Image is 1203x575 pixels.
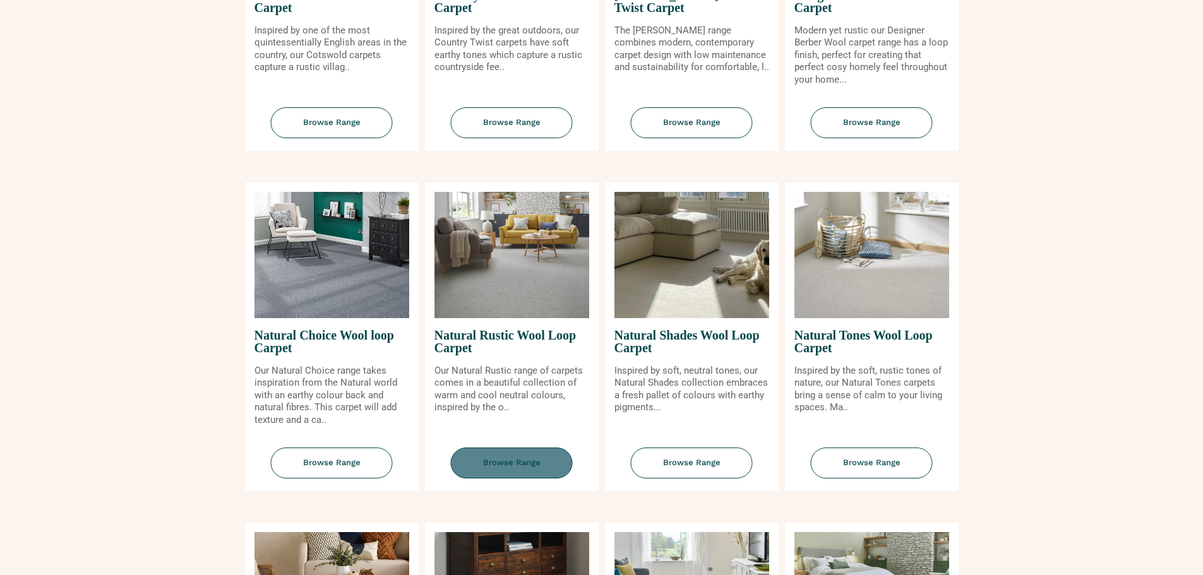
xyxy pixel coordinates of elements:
[254,318,409,365] span: Natural Choice Wool loop Carpet
[254,25,409,74] p: Inspired by one of the most quintessentially English areas in the country, our Cotswold carpets c...
[245,448,419,491] a: Browse Range
[785,107,959,151] a: Browse Range
[451,107,573,138] span: Browse Range
[811,448,933,478] span: Browse Range
[785,448,959,491] a: Browse Range
[254,365,409,427] p: Our Natural Choice range takes inspiration from the Natural world with an earthy colour back and ...
[614,365,769,414] p: Inspired by soft, neutral tones, our Natural Shades collection embraces a fresh pallet of colours...
[794,318,949,365] span: Natural Tones Wool Loop Carpet
[605,107,779,151] a: Browse Range
[811,107,933,138] span: Browse Range
[434,318,589,365] span: Natural Rustic Wool Loop Carpet
[425,107,599,151] a: Browse Range
[271,107,393,138] span: Browse Range
[614,25,769,74] p: The [PERSON_NAME] range combines modern, contemporary carpet design with low maintenance and sust...
[434,25,589,74] p: Inspired by the great outdoors, our Country Twist carpets have soft earthy tones which capture a ...
[794,365,949,414] p: Inspired by the soft, rustic tones of nature, our Natural Tones carpets bring a sense of calm to ...
[434,192,589,318] img: Natural Rustic Wool Loop Carpet
[271,448,393,478] span: Browse Range
[245,107,419,151] a: Browse Range
[631,107,753,138] span: Browse Range
[794,25,949,86] p: Modern yet rustic our Designer Berber Wool carpet range has a loop finish, perfect for creating t...
[631,448,753,478] span: Browse Range
[425,448,599,491] a: Browse Range
[605,448,779,491] a: Browse Range
[451,448,573,478] span: Browse Range
[614,192,769,318] img: Natural Shades Wool Loop Carpet
[794,192,949,318] img: Natural Tones Wool Loop Carpet
[254,192,409,318] img: Natural Choice Wool loop Carpet
[614,318,769,365] span: Natural Shades Wool Loop Carpet
[434,365,589,414] p: Our Natural Rustic range of carpets comes in a beautiful collection of warm and cool neutral colo...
